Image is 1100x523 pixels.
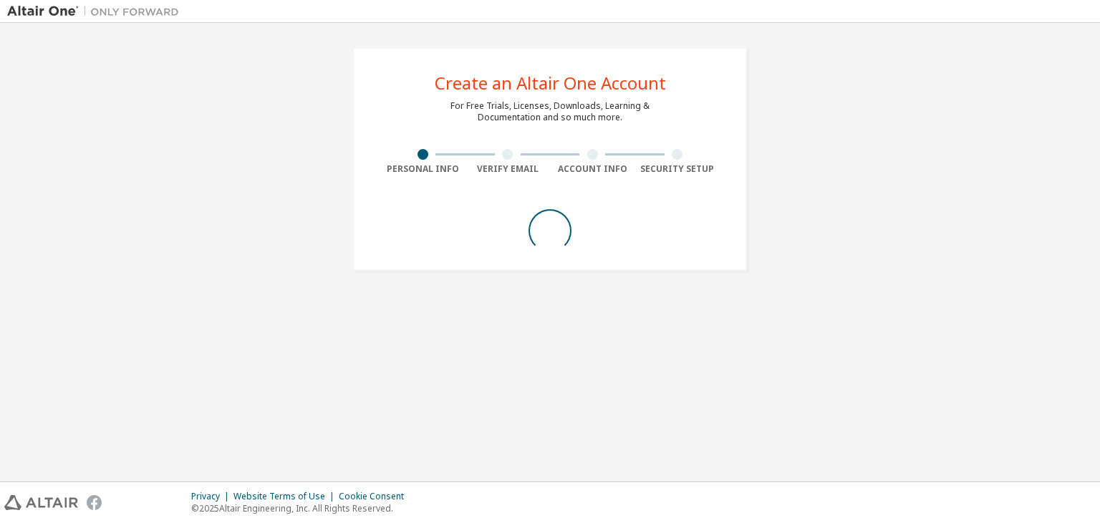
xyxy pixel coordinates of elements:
[450,100,650,123] div: For Free Trials, Licenses, Downloads, Learning & Documentation and so much more.
[4,495,78,510] img: altair_logo.svg
[435,75,666,92] div: Create an Altair One Account
[87,495,102,510] img: facebook.svg
[233,491,339,502] div: Website Terms of Use
[191,502,412,514] p: © 2025 Altair Engineering, Inc. All Rights Reserved.
[339,491,412,502] div: Cookie Consent
[635,163,720,175] div: Security Setup
[191,491,233,502] div: Privacy
[380,163,465,175] div: Personal Info
[465,163,551,175] div: Verify Email
[7,4,186,19] img: Altair One
[550,163,635,175] div: Account Info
